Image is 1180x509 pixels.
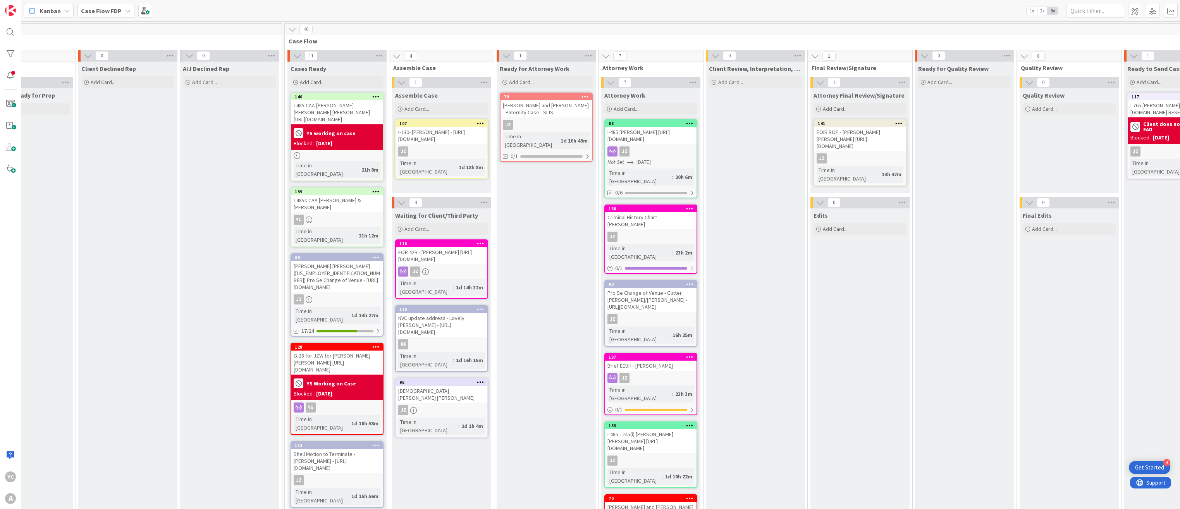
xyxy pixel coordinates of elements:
[396,306,487,313] div: 110
[669,331,671,339] span: :
[398,159,456,176] div: Time in [GEOGRAPHIC_DATA]
[398,418,458,435] div: Time in [GEOGRAPHIC_DATA]
[291,215,383,225] div: YC
[605,495,697,502] div: 70
[306,131,356,136] b: YS working on case
[316,390,332,398] div: [DATE]
[609,354,697,360] div: 137
[1027,7,1037,15] span: 1x
[1141,51,1154,60] span: 1
[672,390,673,398] span: :
[618,78,631,87] span: 7
[605,205,697,229] div: 138Criminal History Chart - [PERSON_NAME]
[192,79,217,86] span: Add Card...
[823,105,848,112] span: Add Card...
[295,255,383,260] div: 69
[398,279,453,296] div: Time in [GEOGRAPHIC_DATA]
[395,212,478,219] span: Waiting for Client/Third Party
[605,146,697,156] div: JZ
[1163,459,1170,466] div: 4
[399,307,487,312] div: 110
[291,188,383,195] div: 139
[615,189,623,197] span: 0/6
[399,380,487,385] div: 95
[514,51,527,60] span: 1
[827,78,841,87] span: 1
[605,263,697,273] div: 0/1
[605,288,697,312] div: Pro Se Change of Venue - Glitter [PERSON_NAME]/[PERSON_NAME] - [URL][DOMAIN_NAME]
[605,127,697,144] div: I-485 [PERSON_NAME] [URL][DOMAIN_NAME]
[605,429,697,453] div: I-485 - 245(i) [PERSON_NAME] [PERSON_NAME] [URL][DOMAIN_NAME]
[396,379,487,403] div: 95[DEMOGRAPHIC_DATA] [PERSON_NAME] [PERSON_NAME]
[619,373,630,383] div: JZ
[605,120,697,144] div: 88I-485 [PERSON_NAME] [URL][DOMAIN_NAME]
[396,405,487,415] div: JZ
[5,471,16,482] div: YC
[609,206,697,212] div: 138
[827,198,841,207] span: 0
[673,390,694,398] div: 23h 3m
[605,281,697,312] div: 90Pro Se Change of Venue - Glitter [PERSON_NAME]/[PERSON_NAME] - [URL][DOMAIN_NAME]
[396,120,487,144] div: 107I-130- [PERSON_NAME] - [URL][DOMAIN_NAME]
[306,402,316,413] div: YS
[879,170,880,179] span: :
[294,161,358,178] div: Time in [GEOGRAPHIC_DATA]
[503,132,557,149] div: Time in [GEOGRAPHIC_DATA]
[398,339,408,349] div: KF
[454,283,485,292] div: 1d 14h 32m
[918,65,989,72] span: Ready for Quality Review
[615,406,623,414] span: 0 / 1
[291,261,383,292] div: [PERSON_NAME] [PERSON_NAME] ([US_EMPLOYER_IDENTIFICATION_NUMBER]) Pro Se Change of Venue - [URL][...
[396,339,487,349] div: KF
[814,212,828,219] span: Edits
[500,65,569,72] span: Ready for Attorney Work
[1021,64,1112,72] span: Quality Review
[291,344,383,375] div: 128G-28 for JZW for [PERSON_NAME] [PERSON_NAME] [URL][DOMAIN_NAME]
[349,492,380,500] div: 1d 15h 56m
[605,361,697,371] div: Brief EEUH - [PERSON_NAME]
[409,198,422,207] span: 3
[294,294,304,304] div: JZ
[291,195,383,212] div: I-485s CAA [PERSON_NAME] & [PERSON_NAME]
[5,5,16,16] img: Visit kanbanzone.com
[396,240,487,264] div: 116EOR 42B - [PERSON_NAME] [URL][DOMAIN_NAME]
[605,422,697,453] div: 133I-485 - 245(i) [PERSON_NAME] [PERSON_NAME] [URL][DOMAIN_NAME]
[183,65,229,72] span: AIJ Declined Rep
[814,153,906,163] div: JZ
[456,163,457,172] span: :
[453,283,454,292] span: :
[1153,134,1169,142] div: [DATE]
[294,227,356,244] div: Time in [GEOGRAPHIC_DATA]
[602,64,693,72] span: Attorney Work
[399,241,487,246] div: 116
[605,281,697,288] div: 90
[40,6,61,15] span: Kanban
[501,100,592,117] div: [PERSON_NAME] and [PERSON_NAME] - Paternity Case - SIJS
[291,402,383,413] div: YS
[557,136,559,145] span: :
[291,449,383,473] div: Shell Motion to Terminate - [PERSON_NAME] - [URL][DOMAIN_NAME]
[812,64,903,72] span: Final Review/Signature
[605,405,697,414] div: 0/1
[605,422,697,429] div: 133
[605,354,697,361] div: 137
[81,7,122,15] b: Case Flow FDP
[291,65,326,72] span: Cases Ready
[709,65,802,72] span: Client Review, Interpretation, and Signature Call
[395,91,438,99] span: Assemble Case
[291,100,383,124] div: I-485 CAA [PERSON_NAME] [PERSON_NAME] [PERSON_NAME] [URL][DOMAIN_NAME]
[396,386,487,403] div: [DEMOGRAPHIC_DATA] [PERSON_NAME] [PERSON_NAME]
[615,264,623,272] span: 0 / 1
[636,158,651,166] span: [DATE]
[613,52,626,61] span: 7
[91,79,115,86] span: Add Card...
[348,311,349,320] span: :
[291,188,383,212] div: 139I-485s CAA [PERSON_NAME] & [PERSON_NAME]
[605,354,697,371] div: 137Brief EEUH - [PERSON_NAME]
[1130,146,1140,156] div: JZ
[614,105,638,112] span: Add Card...
[501,93,592,100] div: 79
[295,189,383,194] div: 139
[81,65,136,72] span: Client Declined Rep
[671,331,694,339] div: 16h 25m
